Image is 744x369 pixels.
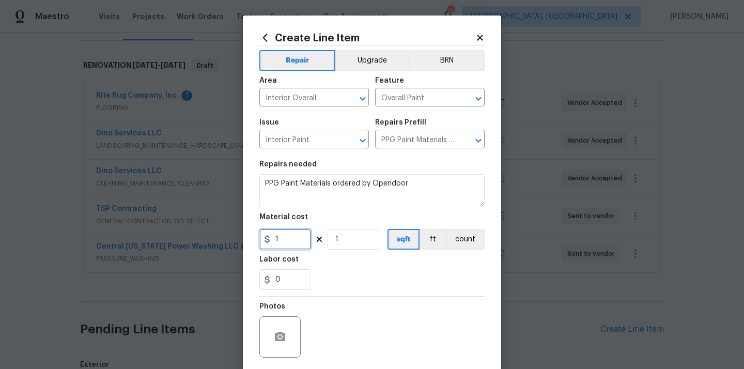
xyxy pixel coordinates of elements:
h5: Issue [259,119,279,126]
button: Open [471,133,486,148]
button: Upgrade [335,50,409,71]
button: Repair [259,50,335,71]
button: Open [355,133,370,148]
h5: Photos [259,303,285,310]
button: sqft [388,229,420,250]
button: Open [471,91,486,106]
textarea: PPG Paint Materials ordered by Opendoor [259,174,485,207]
h5: Area [259,77,277,84]
button: count [446,229,485,250]
h5: Repairs Prefill [375,119,426,126]
h2: Create Line Item [259,32,475,43]
h5: Feature [375,77,404,84]
h5: Material cost [259,213,308,221]
button: Open [355,91,370,106]
h5: Repairs needed [259,161,317,168]
button: ft [420,229,446,250]
h5: Labor cost [259,256,299,263]
button: BRN [409,50,485,71]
